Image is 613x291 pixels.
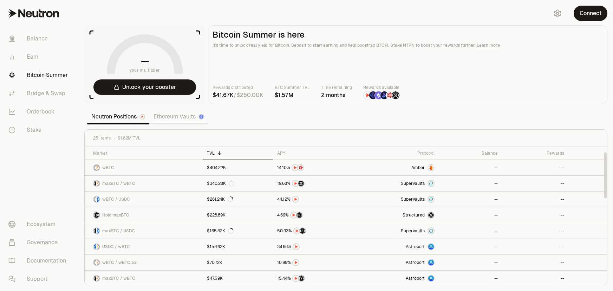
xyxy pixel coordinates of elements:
img: Structured Points [299,276,304,281]
span: 25 items [93,135,111,141]
div: $228.89K [207,212,226,218]
span: maxBTC / wBTC [102,181,135,186]
img: Neutron Logo [140,115,144,119]
span: Structured [403,212,425,218]
a: Documentation [3,252,76,270]
a: Governance [3,233,76,252]
span: Supervaults [401,228,425,234]
h1: -- [141,56,149,67]
span: Hold maxBTC [102,212,129,218]
img: NTRN [364,91,371,99]
div: $47.59K [207,276,223,281]
div: Protocol [360,150,435,156]
p: BTC Summer TVL [275,84,310,91]
span: Supervaults [401,196,425,202]
button: NTRNMars Fragments [277,164,352,171]
img: maxBTC Logo [94,212,99,218]
p: Rewards distributed [213,84,263,91]
img: NTRN [291,212,296,218]
a: maxBTC LogowBTC LogomaxBTC / wBTC [85,176,203,191]
a: wBTC LogowBTC.axl LogowBTC / wBTC.axl [85,255,203,270]
img: NTRN [293,260,299,265]
a: Bridge & Swap [3,84,76,103]
span: maxBTC / wBTC [102,276,135,281]
a: -- [439,192,502,207]
button: NTRNStructured Points [277,212,352,219]
img: wBTC Logo [97,276,99,281]
img: Mars Fragments [386,91,394,99]
a: $261.24K [203,192,273,207]
span: Astroport [406,276,425,281]
img: Supervaults [428,196,434,202]
img: Structured Points [392,91,399,99]
div: $404.22K [207,165,226,170]
a: -- [502,223,568,239]
div: $156.62K [207,244,225,250]
button: NTRN [277,196,352,203]
a: -- [439,176,502,191]
a: Neutron Positions [87,110,149,124]
button: Unlock your booster [93,79,196,95]
div: APY [277,150,352,156]
a: Orderbook [3,103,76,121]
div: $340.28K [207,181,234,186]
a: -- [439,239,502,254]
a: NTRNMars Fragments [273,160,356,175]
a: -- [502,255,568,270]
a: Bitcoin Summer [3,66,76,84]
a: -- [439,271,502,286]
a: wBTC LogoUSDC LogowBTC / USDC [85,192,203,207]
a: USDC LogowBTC LogoUSDC / wBTC [85,239,203,254]
img: USDC Logo [97,228,99,234]
img: wBTC.axl Logo [97,260,99,265]
img: Structured Points [296,212,302,218]
a: maxBTC LogowBTC LogomaxBTC / wBTC [85,271,203,286]
a: -- [502,271,568,286]
a: Astroport [356,255,439,270]
a: maxBTC LogoHold maxBTC [85,207,203,223]
a: -- [502,207,568,223]
img: USDC Logo [97,196,99,202]
img: Structured Points [298,181,304,186]
img: maxBTC Logo [94,276,96,281]
a: Ethereum Vaults [149,110,208,124]
span: maxBTC / USDC [102,228,135,234]
a: NTRNStructured Points [273,223,356,239]
a: -- [439,223,502,239]
a: StructuredmaxBTC [356,207,439,223]
a: NTRN [273,192,356,207]
a: $228.89K [203,207,273,223]
img: Mars Fragments [298,165,304,170]
a: $404.22K [203,160,273,175]
a: $47.59K [203,271,273,286]
img: wBTC Logo [94,165,99,170]
a: -- [502,176,568,191]
button: NTRN [277,259,352,266]
a: NTRNStructured Points [273,176,356,191]
div: / [213,91,263,99]
p: Rewards available [363,84,400,91]
a: NTRNStructured Points [273,207,356,223]
div: TVL [207,150,269,156]
a: Earn [3,48,76,66]
img: EtherFi Points [369,91,377,99]
div: $261.24K [207,196,233,202]
div: $165.32K [207,228,234,234]
a: wBTC LogowBTC [85,160,203,175]
img: NTRN [293,276,299,281]
a: SupervaultsSupervaults [356,223,439,239]
img: maxBTC Logo [94,228,96,234]
img: NTRN [294,228,300,234]
a: AmberAmber [356,160,439,175]
a: NTRNStructured Points [273,271,356,286]
div: $70.72K [207,260,222,265]
img: Amber [428,165,434,170]
span: wBTC / wBTC.axl [102,260,137,265]
img: wBTC Logo [97,244,99,250]
a: Ecosystem [3,215,76,233]
span: Supervaults [401,181,425,186]
img: wBTC Logo [94,196,96,202]
img: maxBTC [428,212,434,218]
img: Supervaults [428,228,434,234]
div: Market [93,150,198,156]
